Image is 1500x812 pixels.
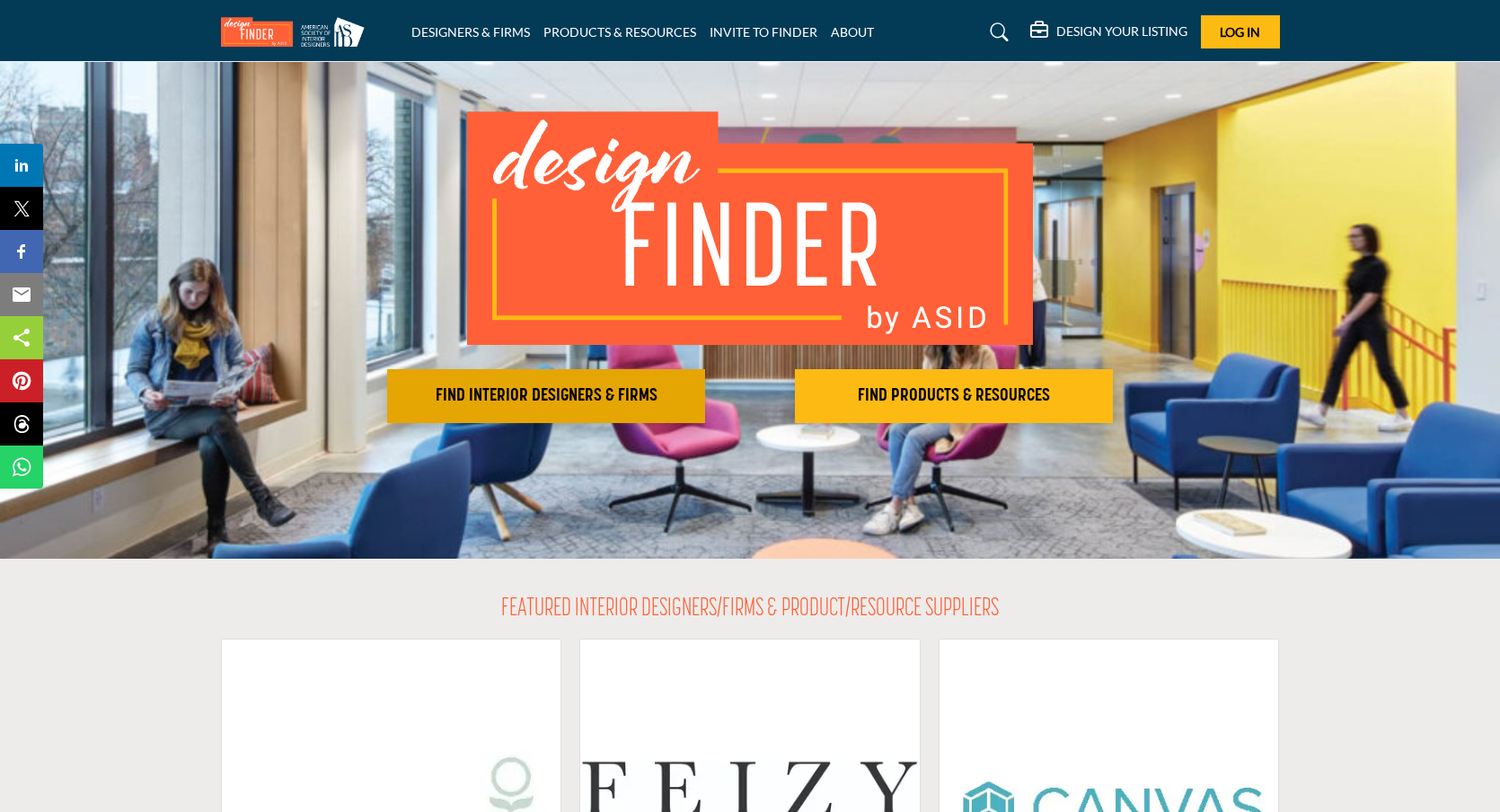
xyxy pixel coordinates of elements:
a: DESIGNERS & FIRMS [411,24,530,40]
span: Log In [1220,24,1260,40]
a: PRODUCTS & RESOURCES [543,24,696,40]
button: Log In [1201,15,1280,49]
button: FIND INTERIOR DESIGNERS & FIRMS [387,369,705,423]
div: DESIGN YOUR LISTING [1030,22,1187,43]
img: Site Logo [221,17,374,47]
a: INVITE TO FINDER [710,24,817,40]
h2: FIND INTERIOR DESIGNERS & FIRMS [393,385,700,407]
button: FIND PRODUCTS & RESOURCES [795,369,1113,423]
a: Search [973,18,1020,47]
a: ABOUT [831,24,874,40]
img: image [467,111,1033,345]
h2: FEATURED INTERIOR DESIGNERS/FIRMS & PRODUCT/RESOURCE SUPPLIERS [501,595,999,625]
h2: FIND PRODUCTS & RESOURCES [800,385,1107,407]
h5: DESIGN YOUR LISTING [1056,23,1187,40]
